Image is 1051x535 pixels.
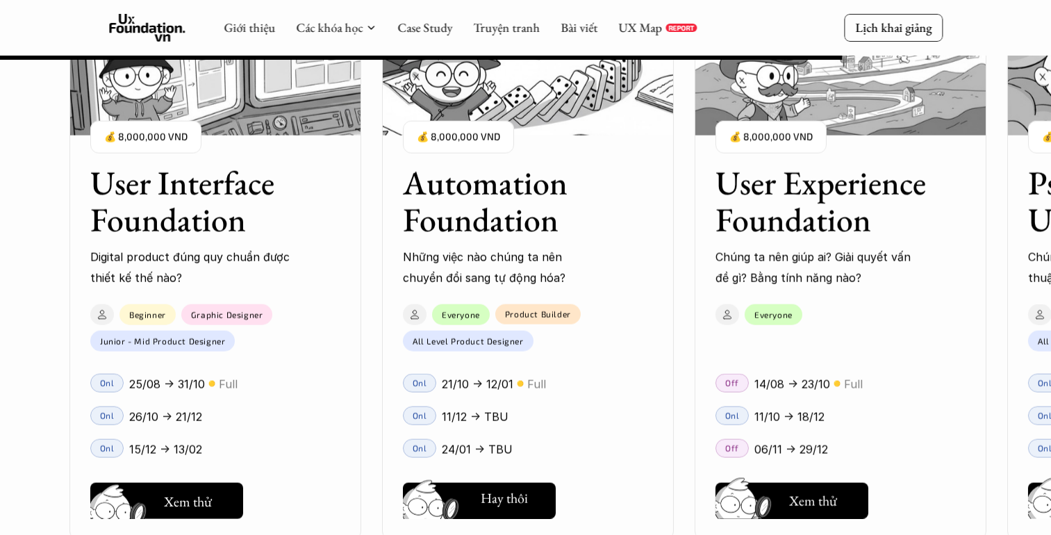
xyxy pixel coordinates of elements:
p: Onl [413,377,427,387]
p: Digital product đúng quy chuẩn được thiết kế thế nào? [90,246,292,288]
a: Hay thôi [403,477,556,518]
h5: Xem thử [164,491,215,511]
h3: User Experience Foundation [715,164,931,238]
a: Xem thử [715,477,868,518]
p: Onl [100,443,115,452]
p: Chúng ta nên giúp ai? Giải quyết vấn đề gì? Bằng tính năng nào? [715,246,917,288]
p: Junior - Mid Product Designer [100,336,225,345]
a: UX Map [618,19,662,35]
h5: Hay thôi [481,488,528,507]
p: 06/11 -> 29/12 [754,438,828,459]
p: 11/10 -> 18/12 [754,406,825,427]
p: Everyone [442,309,480,319]
a: Lịch khai giảng [844,14,943,41]
p: 💰 8,000,000 VND [729,127,813,146]
p: Full [844,373,863,394]
p: Off [725,377,739,387]
a: Bài viết [561,19,597,35]
p: Product Builder [505,308,571,318]
p: REPORT [668,24,694,32]
p: 🟡 [517,378,524,388]
p: 🟡 [208,378,215,388]
p: Onl [725,410,740,420]
p: Onl [413,443,427,452]
p: Onl [100,410,115,420]
p: 26/10 -> 21/12 [129,406,202,427]
h3: Automation Foundation [403,164,618,238]
p: Onl [413,410,427,420]
p: Onl [100,377,115,387]
a: Xem thử [90,477,243,518]
p: Lịch khai giảng [855,19,932,35]
button: Xem thử [715,482,868,518]
p: 25/08 -> 31/10 [129,373,205,394]
a: Truyện tranh [473,19,540,35]
p: Full [219,373,238,394]
button: Hay thôi [403,482,556,518]
p: 21/10 -> 12/01 [442,373,513,394]
a: Giới thiệu [224,19,275,35]
p: 💰 8,000,000 VND [417,127,500,146]
p: Beginner [129,309,166,319]
p: 🟡 [834,378,841,388]
a: REPORT [665,24,697,32]
p: 14/08 -> 23/10 [754,373,830,394]
p: Những việc nào chúng ta nên chuyển đổi sang tự động hóa? [403,246,604,288]
p: All Level Product Designer [413,336,524,345]
button: Xem thử [90,482,243,518]
p: Off [725,443,739,452]
p: 15/12 -> 13/02 [129,438,202,459]
p: Full [527,373,546,394]
h3: User Interface Foundation [90,164,306,238]
p: 11/12 -> TBU [442,406,508,427]
h5: Xem thử [789,491,841,510]
p: Everyone [754,309,793,319]
a: Các khóa học [296,19,363,35]
p: 24/01 -> TBU [442,438,513,459]
p: Graphic Designer [191,309,263,319]
a: Case Study [397,19,452,35]
p: 💰 8,000,000 VND [104,127,188,146]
